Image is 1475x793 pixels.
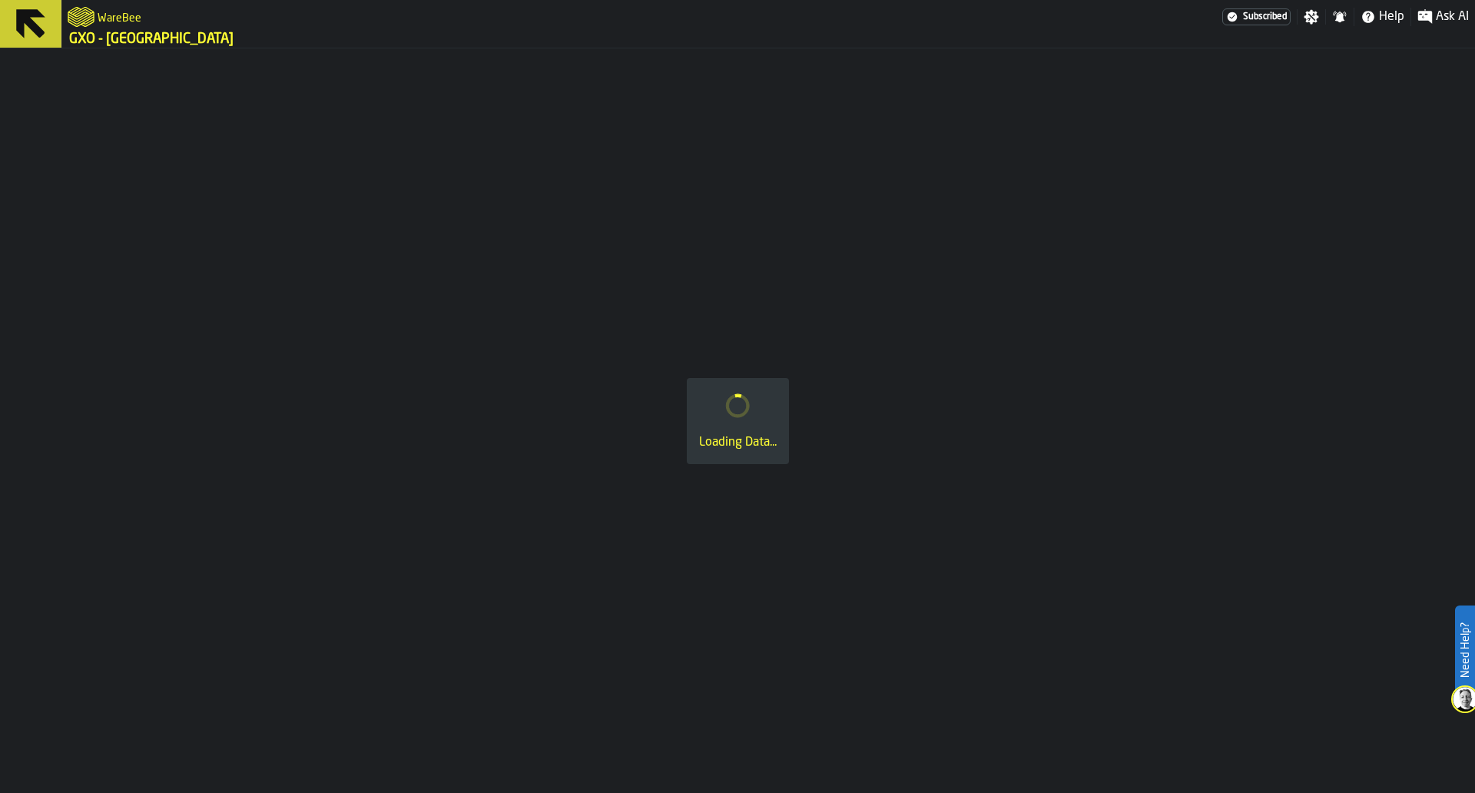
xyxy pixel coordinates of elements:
[98,9,141,25] h2: Sub Title
[1222,8,1291,25] a: link-to-/wh/i/ae0cd702-8cb1-4091-b3be-0aee77957c79/settings/billing
[1326,9,1354,25] label: button-toggle-Notifications
[1243,12,1287,22] span: Subscribed
[1436,8,1469,26] span: Ask AI
[68,3,94,31] a: logo-header
[1222,8,1291,25] div: Menu Subscription
[69,31,234,48] a: link-to-/wh/i/ae0cd702-8cb1-4091-b3be-0aee77957c79
[699,433,777,452] div: Loading Data...
[68,31,768,48] nav: Breadcrumb
[1379,8,1404,26] span: Help
[1298,9,1325,25] label: button-toggle-Settings
[1411,8,1475,26] label: button-toggle-Ask AI
[1457,607,1473,693] label: Need Help?
[1354,8,1410,26] label: button-toggle-Help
